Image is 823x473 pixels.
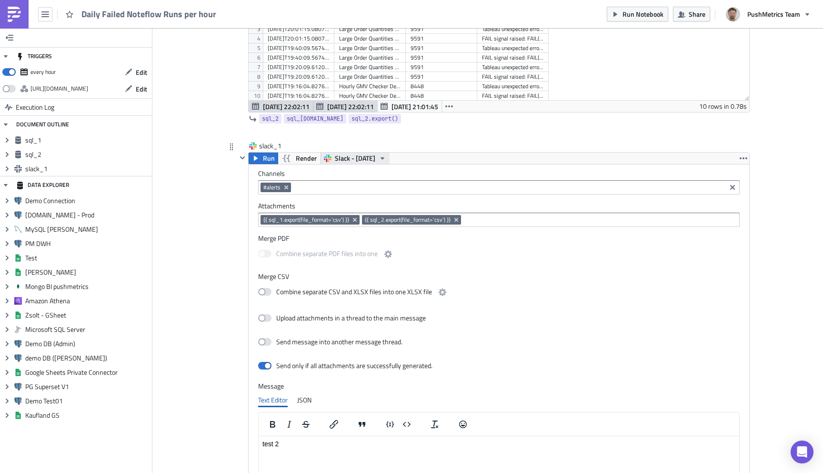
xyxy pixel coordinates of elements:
[258,169,740,178] label: Channels
[321,153,390,164] button: Slack - [DATE]
[263,184,281,191] span: #alerts
[673,7,710,21] button: Share
[120,65,152,80] button: Edit
[427,418,443,431] button: Clear formatting
[25,325,150,334] span: Microsoft SQL Server
[482,24,544,34] div: Tableau unexpected error: 400130: Bad Request There was a problem querying the crosstab for view ...
[16,99,54,116] span: Execution Log
[455,418,471,431] button: Emojis
[25,354,150,362] span: demo DB ([PERSON_NAME])
[354,418,370,431] button: Blockquote
[296,153,317,164] span: Render
[326,418,342,431] button: Insert/edit link
[25,282,150,291] span: Mongo BI pushmetrics
[25,268,150,277] span: [PERSON_NAME]
[382,248,394,260] button: Combine separate PDF files into one
[482,43,544,53] div: Tableau unexpected error: 400130: Bad Request There was a problem querying the crosstab for view ...
[365,216,451,224] span: {{ sql_2.export(file_format='csv') }}
[268,34,330,43] div: [DATE]T20:01:15.080714
[335,153,375,164] span: Slack - [DATE]
[725,6,741,22] img: Avatar
[262,114,279,123] span: sql_2
[258,314,426,322] label: Upload attachments in a thread to the main message
[281,418,297,431] button: Italic
[259,114,281,123] a: sql_2
[622,9,663,19] span: Run Notebook
[4,4,477,11] body: Rich Text Area. Press ALT-0 for help.
[339,53,401,62] div: Large Order Quantities Alerting ([DATE] Simple Report)
[482,91,544,101] div: FAIL signal raised: FAIL("Tableau unexpected error: \n\n\t400130: Bad Request\n\t\tThere was a pr...
[263,153,275,164] span: Run
[16,116,69,133] div: DOCUMENT OUTLINE
[25,382,150,391] span: PG Superset V1
[327,102,374,112] span: [DATE] 22:02:11
[411,91,472,101] div: 8448
[258,338,403,346] label: Send message into another message thread.
[287,114,343,123] span: sql_[DOMAIN_NAME]
[282,183,291,192] button: Remove Tag
[607,7,668,21] button: Run Notebook
[25,311,150,319] span: Zsolt - GSheet
[339,43,401,53] div: Large Order Quantities Alerting ([DATE] Simple Report)
[258,202,740,210] label: Attachments
[259,141,297,151] span: slack_1
[16,48,52,65] div: TRIGGERS
[351,215,360,225] button: Remove Tag
[25,368,150,377] span: Google Sheets Private Connector
[411,82,472,91] div: 8448
[339,34,401,43] div: Large Order Quantities Alerting ([DATE] Simple Report)
[284,114,346,123] a: sql_[DOMAIN_NAME]
[263,216,349,224] span: {{ sql_1.export(file_format='csv') }}
[30,65,56,79] div: every hour
[25,397,150,405] span: Demo Test01
[25,297,150,305] span: Amazon Athena
[351,114,398,123] span: sql_2.export()
[25,254,150,262] span: Test
[25,339,150,348] span: Demo DB (Admin)
[263,102,310,112] span: [DATE] 22:02:11
[689,9,705,19] span: Share
[16,176,69,194] div: DATA EXPLORER
[411,72,472,82] div: 9591
[349,114,401,123] a: sql_2.export()
[25,225,150,234] span: MySQL [PERSON_NAME]
[7,7,22,22] img: PushMetrics
[136,67,147,77] span: Edit
[237,152,248,164] button: Hide content
[264,418,281,431] button: Bold
[339,72,401,82] div: Large Order Quantities Alerting ([DATE] Simple Report)
[258,393,288,407] div: Text Editor
[81,9,217,20] span: Daily Failed Noteflow Runs per hour
[482,82,544,91] div: Tableau unexpected error: 400130: Bad Request There was a problem querying the crosstab for view ...
[25,136,150,144] span: sql_1
[452,215,461,225] button: Remove Tag
[25,239,150,248] span: PM DWH
[258,234,740,243] label: Merge PDF
[298,418,314,431] button: Strikethrough
[25,411,150,420] span: Kaufland GS
[411,24,472,34] div: 9591
[339,62,401,72] div: Large Order Quantities Alerting ([DATE] Simple Report)
[399,418,415,431] button: Insert code block
[25,150,150,159] span: sql_2
[377,101,442,112] button: [DATE] 21:01:45
[268,72,330,82] div: [DATE]T19:20:09.612031
[30,82,88,96] div: https://pushmetrics.io/api/v1/report/2joynRdrDq/webhook?token=d8f5b2f2409f4e1db62f08b391cbc3a4
[339,24,401,34] div: Large Order Quantities Alerting ([DATE] Simple Report)
[411,34,472,43] div: 9591
[437,287,448,298] button: Combine separate CSV and XLSX files into one XLSX file
[268,91,330,101] div: [DATE]T19:16:04.827660
[276,361,432,370] div: Send only if all attachments are successfully generated.
[411,62,472,72] div: 9591
[268,24,330,34] div: [DATE]T20:01:15.080714
[258,272,740,281] label: Merge CSV
[382,418,398,431] button: Insert code line
[720,4,816,25] button: PushMetrics Team
[391,102,438,112] span: [DATE] 21:01:45
[249,153,278,164] button: Run
[25,211,150,219] span: [DOMAIN_NAME] - Prod
[339,82,401,91] div: Hourly GMV Checker Decrease | Directsales
[727,182,738,193] button: Clear selected items
[120,82,152,96] button: Edit
[482,72,544,82] div: FAIL signal raised: FAIL("Tableau unexpected error: \n\n\t400130: Bad Request\n\t\tThere was a pr...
